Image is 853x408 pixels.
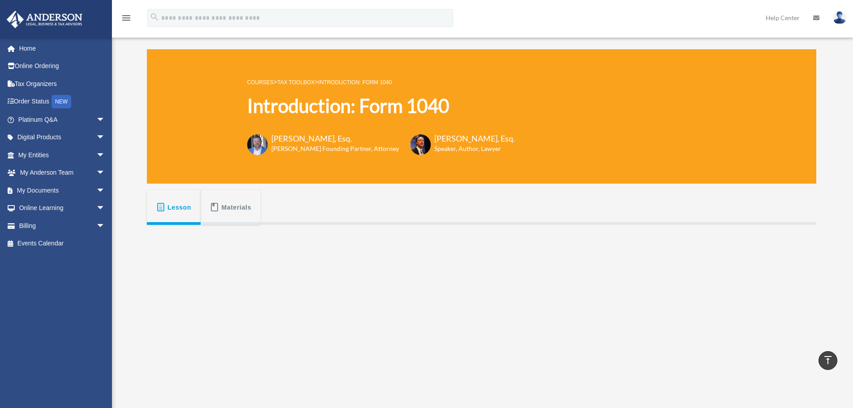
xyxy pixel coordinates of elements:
[410,134,431,155] img: Scott-Estill-Headshot.png
[6,129,119,146] a: Digital Productsarrow_drop_down
[222,199,252,215] span: Materials
[833,11,846,24] img: User Pic
[96,199,114,218] span: arrow_drop_down
[819,351,837,370] a: vertical_align_top
[318,79,392,86] a: Introduction: Form 1040
[96,146,114,164] span: arrow_drop_down
[271,144,399,153] h6: [PERSON_NAME] Founding Partner, Attorney
[6,235,119,253] a: Events Calendar
[96,217,114,235] span: arrow_drop_down
[6,164,119,182] a: My Anderson Teamarrow_drop_down
[6,146,119,164] a: My Entitiesarrow_drop_down
[4,11,85,28] img: Anderson Advisors Platinum Portal
[247,93,515,119] h1: Introduction: Form 1040
[121,13,132,23] i: menu
[271,133,399,144] h3: [PERSON_NAME], Esq.
[96,164,114,182] span: arrow_drop_down
[6,75,119,93] a: Tax Organizers
[96,129,114,147] span: arrow_drop_down
[6,181,119,199] a: My Documentsarrow_drop_down
[277,79,314,86] a: Tax Toolbox
[823,355,833,365] i: vertical_align_top
[6,111,119,129] a: Platinum Q&Aarrow_drop_down
[6,217,119,235] a: Billingarrow_drop_down
[247,77,515,88] p: > >
[434,144,504,153] h6: Speaker, Author, Lawyer
[247,134,268,155] img: Toby-circle-head.png
[434,133,515,144] h3: [PERSON_NAME], Esq.
[6,57,119,75] a: Online Ordering
[6,93,119,111] a: Order StatusNEW
[121,16,132,23] a: menu
[51,95,71,108] div: NEW
[96,111,114,129] span: arrow_drop_down
[6,199,119,217] a: Online Learningarrow_drop_down
[247,79,274,86] a: COURSES
[150,12,159,22] i: search
[167,199,191,215] span: Lesson
[6,39,119,57] a: Home
[96,181,114,200] span: arrow_drop_down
